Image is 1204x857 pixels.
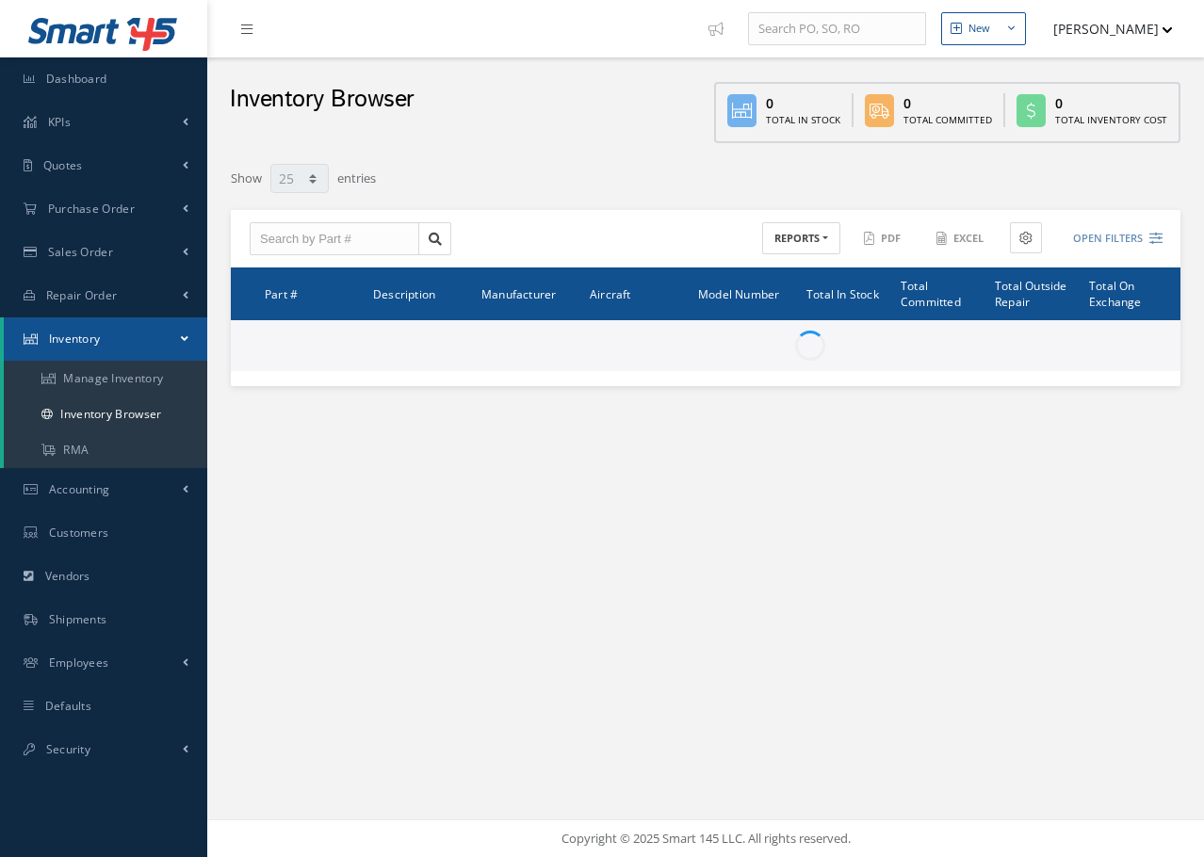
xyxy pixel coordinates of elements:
[265,284,298,302] span: Part #
[48,201,135,217] span: Purchase Order
[250,222,419,256] input: Search by Part #
[1055,113,1167,127] div: Total Inventory Cost
[4,396,207,432] a: Inventory Browser
[903,93,992,113] div: 0
[901,276,961,310] span: Total Committed
[762,222,840,255] button: REPORTS
[854,222,913,255] button: PDF
[46,71,107,87] span: Dashboard
[45,568,90,584] span: Vendors
[48,114,71,130] span: KPIs
[46,287,118,303] span: Repair Order
[748,12,926,46] input: Search PO, SO, RO
[4,432,207,468] a: RMA
[1089,276,1142,310] span: Total On Exchange
[1055,93,1167,113] div: 0
[1035,10,1173,47] button: [PERSON_NAME]
[226,830,1185,849] div: Copyright © 2025 Smart 145 LLC. All rights reserved.
[4,361,207,396] a: Manage Inventory
[1056,223,1163,254] button: Open Filters
[49,481,110,497] span: Accounting
[766,93,840,113] div: 0
[230,86,415,114] h2: Inventory Browser
[373,284,435,302] span: Description
[49,655,109,671] span: Employees
[903,113,992,127] div: Total Committed
[941,12,1026,45] button: New
[49,525,109,541] span: Customers
[766,113,840,127] div: Total In Stock
[995,276,1067,310] span: Total Outside Repair
[49,331,101,347] span: Inventory
[49,611,107,627] span: Shipments
[46,741,90,757] span: Security
[45,698,91,714] span: Defaults
[337,162,376,188] label: entries
[590,284,631,302] span: Aircraft
[968,21,990,37] div: New
[698,284,779,302] span: Model Number
[4,317,207,361] a: Inventory
[231,162,262,188] label: Show
[43,157,83,173] span: Quotes
[48,244,113,260] span: Sales Order
[806,284,879,302] span: Total In Stock
[481,284,556,302] span: Manufacturer
[927,222,996,255] button: Excel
